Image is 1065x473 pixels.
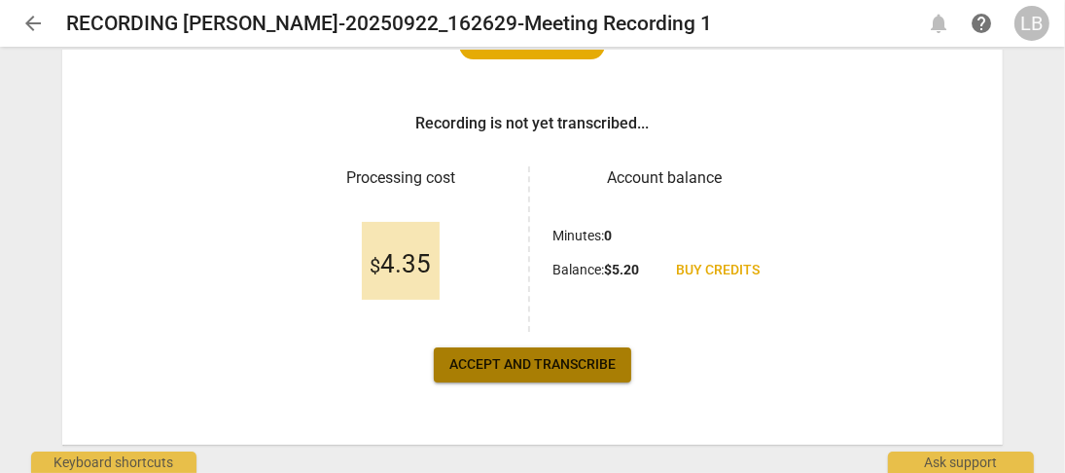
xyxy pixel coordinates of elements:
b: 0 [605,228,613,243]
button: Accept and transcribe [434,347,631,382]
h3: Processing cost [290,166,513,190]
span: $ [371,254,381,277]
span: 4.35 [371,250,432,279]
span: Buy credits [677,261,761,280]
div: Keyboard shortcuts [31,452,196,473]
div: Ask support [888,452,1034,473]
h2: RECORDING [PERSON_NAME]-20250922_162629-Meeting Recording 1 [66,12,712,36]
h3: Account balance [553,166,776,190]
p: Balance : [553,260,640,280]
span: Accept and transcribe [449,355,616,375]
span: help [970,12,993,35]
b: $ 5.20 [605,262,640,277]
button: LB [1014,6,1049,41]
h3: Recording is not yet transcribed... [416,112,650,135]
p: Minutes : [553,226,613,246]
span: arrow_back [21,12,45,35]
a: Buy credits [661,253,776,288]
a: Help [964,6,999,41]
